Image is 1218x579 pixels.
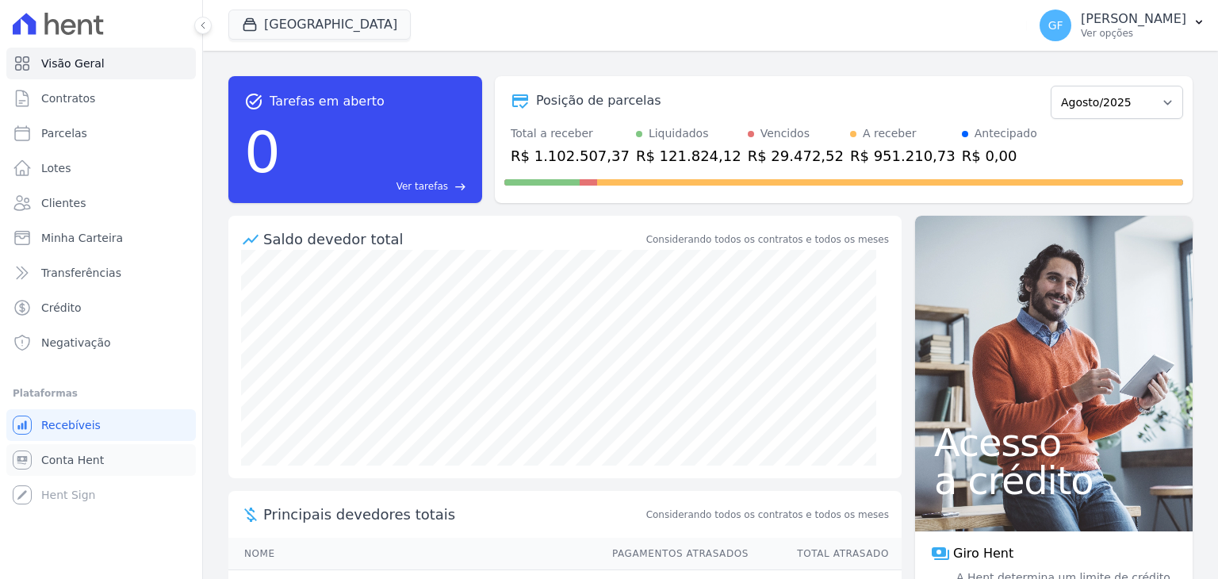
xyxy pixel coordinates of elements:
[6,292,196,324] a: Crédito
[228,10,411,40] button: [GEOGRAPHIC_DATA]
[6,257,196,289] a: Transferências
[454,181,466,193] span: east
[41,335,111,351] span: Negativação
[934,462,1174,500] span: a crédito
[1081,27,1186,40] p: Ver opções
[6,222,196,254] a: Minha Carteira
[1081,11,1186,27] p: [PERSON_NAME]
[649,125,709,142] div: Liquidados
[749,538,902,570] th: Total Atrasado
[41,452,104,468] span: Conta Hent
[41,230,123,246] span: Minha Carteira
[748,145,844,167] div: R$ 29.472,52
[244,111,281,194] div: 0
[6,117,196,149] a: Parcelas
[244,92,263,111] span: task_alt
[934,424,1174,462] span: Acesso
[536,91,661,110] div: Posição de parcelas
[41,125,87,141] span: Parcelas
[1048,20,1063,31] span: GF
[6,409,196,441] a: Recebíveis
[13,384,190,403] div: Plataformas
[41,90,95,106] span: Contratos
[962,145,1037,167] div: R$ 0,00
[646,508,889,522] span: Considerando todos os contratos e todos os meses
[228,538,597,570] th: Nome
[6,187,196,219] a: Clientes
[6,48,196,79] a: Visão Geral
[396,179,448,194] span: Ver tarefas
[511,125,630,142] div: Total a receber
[636,145,741,167] div: R$ 121.824,12
[975,125,1037,142] div: Antecipado
[1027,3,1218,48] button: GF [PERSON_NAME] Ver opções
[850,145,956,167] div: R$ 951.210,73
[287,179,466,194] a: Ver tarefas east
[41,300,82,316] span: Crédito
[511,145,630,167] div: R$ 1.102.507,37
[6,82,196,114] a: Contratos
[41,56,105,71] span: Visão Geral
[597,538,749,570] th: Pagamentos Atrasados
[41,195,86,211] span: Clientes
[6,327,196,359] a: Negativação
[263,228,643,250] div: Saldo devedor total
[263,504,643,525] span: Principais devedores totais
[953,544,1013,563] span: Giro Hent
[6,444,196,476] a: Conta Hent
[41,417,101,433] span: Recebíveis
[760,125,810,142] div: Vencidos
[863,125,917,142] div: A receber
[41,160,71,176] span: Lotes
[270,92,385,111] span: Tarefas em aberto
[646,232,889,247] div: Considerando todos os contratos e todos os meses
[41,265,121,281] span: Transferências
[6,152,196,184] a: Lotes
